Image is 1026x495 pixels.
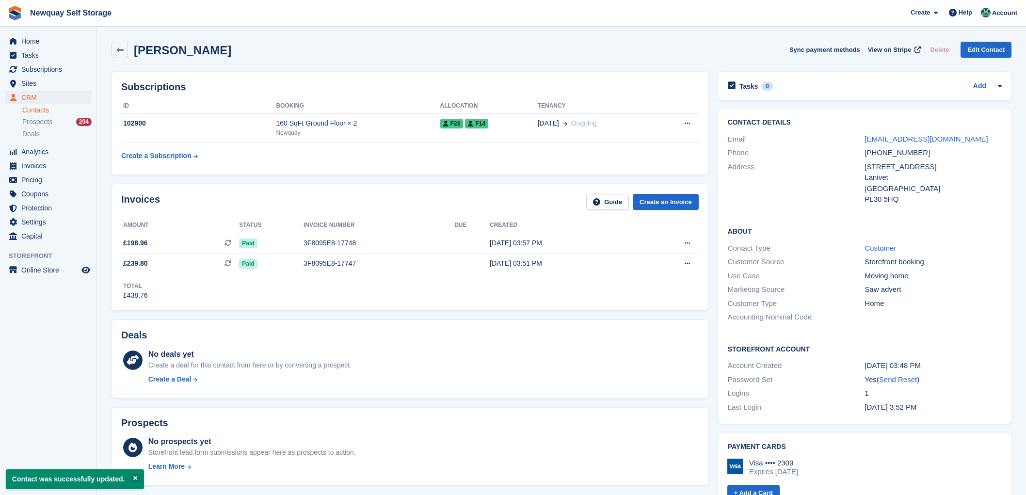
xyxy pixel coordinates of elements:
div: [DATE] 03:57 PM [490,238,640,248]
div: [GEOGRAPHIC_DATA] [865,183,1002,194]
div: Logins [728,388,865,399]
img: Visa Logo [727,459,743,474]
div: 1 [865,388,1002,399]
span: F23 [440,119,464,128]
div: Create a Subscription [121,151,192,161]
h2: Payment cards [728,443,1002,451]
h2: Prospects [121,417,168,429]
span: Account [992,8,1017,18]
span: Storefront [9,251,96,261]
h2: [PERSON_NAME] [134,44,231,57]
img: stora-icon-8386f47178a22dfd0bd8f6a31ec36ba5ce8667c1dd55bd0f319d3a0aa187defe.svg [8,6,22,20]
a: Create an Invoice [633,194,699,210]
div: No deals yet [148,349,352,360]
a: menu [5,63,92,76]
span: View on Stripe [868,45,911,55]
span: Analytics [21,145,80,159]
span: Paid [239,239,257,248]
div: No prospects yet [148,436,356,447]
div: 204 [76,118,92,126]
div: Email [728,134,865,145]
th: Amount [121,218,239,233]
div: Create a Deal [148,374,192,384]
div: Phone [728,147,865,159]
a: menu [5,91,92,104]
a: Send Reset [879,375,917,383]
span: Create [911,8,930,17]
div: Last Login [728,402,865,413]
span: £239.80 [123,258,148,269]
a: menu [5,229,92,243]
div: Customer Type [728,298,865,309]
div: Customer Source [728,256,865,268]
a: menu [5,159,92,173]
div: Home [865,298,1002,309]
div: [DATE] 03:51 PM [490,258,640,269]
time: 2025-08-21 14:52:54 UTC [865,403,916,411]
div: Use Case [728,271,865,282]
span: Home [21,34,80,48]
a: menu [5,48,92,62]
div: [DATE] 03:48 PM [865,360,1002,371]
div: [PHONE_NUMBER] [865,147,1002,159]
span: £198.96 [123,238,148,248]
th: ID [121,98,276,114]
div: 3F8095E8-17748 [304,238,454,248]
h2: Contact Details [728,119,1002,127]
a: Newquay Self Storage [26,5,115,21]
a: Deals [22,129,92,139]
div: Yes [865,374,1002,385]
div: Accounting Nominal Code [728,312,865,323]
span: [DATE] [538,118,559,128]
span: Capital [21,229,80,243]
div: Visa •••• 2309 [749,459,798,467]
span: Prospects [22,117,52,127]
a: menu [5,173,92,187]
span: Ongoing [571,119,597,127]
span: Protection [21,201,80,215]
h2: Storefront Account [728,344,1002,353]
a: menu [5,187,92,201]
a: [EMAIL_ADDRESS][DOMAIN_NAME] [865,135,988,143]
p: Contact was successfully updated. [6,469,144,489]
div: Total [123,282,148,290]
th: Due [454,218,490,233]
span: Help [959,8,972,17]
a: menu [5,34,92,48]
div: £438.76 [123,290,148,301]
button: Delete [926,42,953,58]
a: Create a Deal [148,374,352,384]
h2: Subscriptions [121,81,699,93]
span: Online Store [21,263,80,277]
a: Contacts [22,106,92,115]
span: Coupons [21,187,80,201]
h2: About [728,226,1002,236]
a: Create a Subscription [121,147,198,165]
a: Guide [586,194,629,210]
th: Created [490,218,640,233]
div: Learn More [148,462,185,472]
span: Paid [239,259,257,269]
span: ( ) [877,375,919,383]
img: JON [981,8,991,17]
a: Learn More [148,462,356,472]
div: Newquay [276,128,440,137]
button: Sync payment methods [789,42,860,58]
div: [STREET_ADDRESS] [865,161,1002,173]
div: Contact Type [728,243,865,254]
a: menu [5,215,92,229]
div: 160 SqFt Ground Floor × 2 [276,118,440,128]
div: Storefront booking [865,256,1002,268]
a: menu [5,263,92,277]
th: Invoice number [304,218,454,233]
span: CRM [21,91,80,104]
span: Subscriptions [21,63,80,76]
th: Status [239,218,304,233]
a: Customer [865,244,896,252]
div: Password Set [728,374,865,385]
span: Tasks [21,48,80,62]
a: Edit Contact [961,42,1011,58]
div: Storefront lead form submissions appear here as prospects to action. [148,447,356,458]
div: 0 [762,82,773,91]
div: Expires [DATE] [749,467,798,476]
